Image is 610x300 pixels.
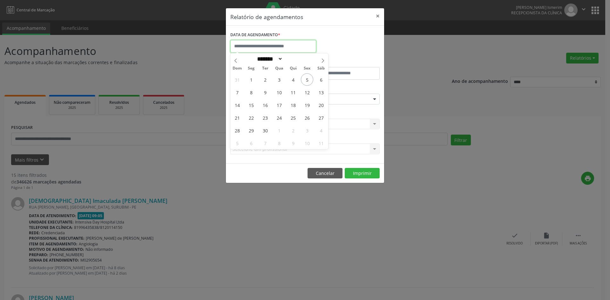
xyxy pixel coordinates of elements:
span: Outubro 10, 2025 [301,137,313,149]
button: Close [371,8,384,24]
span: Outubro 7, 2025 [259,137,271,149]
span: Setembro 26, 2025 [301,111,313,124]
span: Setembro 19, 2025 [301,99,313,111]
span: Setembro 10, 2025 [273,86,285,98]
span: Setembro 9, 2025 [259,86,271,98]
span: Setembro 25, 2025 [287,111,299,124]
span: Setembro 18, 2025 [287,99,299,111]
span: Outubro 5, 2025 [231,137,243,149]
span: Setembro 8, 2025 [245,86,257,98]
span: Outubro 8, 2025 [273,137,285,149]
span: Setembro 3, 2025 [273,73,285,86]
span: Sáb [314,66,328,70]
span: Setembro 28, 2025 [231,124,243,137]
span: Qui [286,66,300,70]
span: Outubro 2, 2025 [287,124,299,137]
span: Setembro 27, 2025 [315,111,327,124]
span: Seg [244,66,258,70]
button: Cancelar [308,168,342,179]
label: DATA DE AGENDAMENTO [230,30,280,40]
span: Outubro 6, 2025 [245,137,257,149]
span: Setembro 13, 2025 [315,86,327,98]
span: Setembro 23, 2025 [259,111,271,124]
span: Setembro 11, 2025 [287,86,299,98]
span: Qua [272,66,286,70]
span: Setembro 22, 2025 [245,111,257,124]
span: Outubro 3, 2025 [301,124,313,137]
span: Agosto 31, 2025 [231,73,243,86]
span: Setembro 24, 2025 [273,111,285,124]
h5: Relatório de agendamentos [230,13,303,21]
span: Setembro 1, 2025 [245,73,257,86]
span: Ter [258,66,272,70]
span: Outubro 11, 2025 [315,137,327,149]
select: Month [255,56,283,62]
span: Outubro 1, 2025 [273,124,285,137]
span: Setembro 21, 2025 [231,111,243,124]
span: Sex [300,66,314,70]
span: Setembro 4, 2025 [287,73,299,86]
span: Setembro 17, 2025 [273,99,285,111]
span: Dom [230,66,244,70]
span: Setembro 30, 2025 [259,124,271,137]
span: Setembro 20, 2025 [315,99,327,111]
span: Outubro 4, 2025 [315,124,327,137]
label: ATÉ [307,57,380,67]
span: Setembro 2, 2025 [259,73,271,86]
span: Outubro 9, 2025 [287,137,299,149]
span: Setembro 7, 2025 [231,86,243,98]
span: Setembro 29, 2025 [245,124,257,137]
span: Setembro 12, 2025 [301,86,313,98]
span: Setembro 6, 2025 [315,73,327,86]
span: Setembro 15, 2025 [245,99,257,111]
input: Year [283,56,304,62]
span: Setembro 5, 2025 [301,73,313,86]
span: Setembro 16, 2025 [259,99,271,111]
button: Imprimir [345,168,380,179]
span: Setembro 14, 2025 [231,99,243,111]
